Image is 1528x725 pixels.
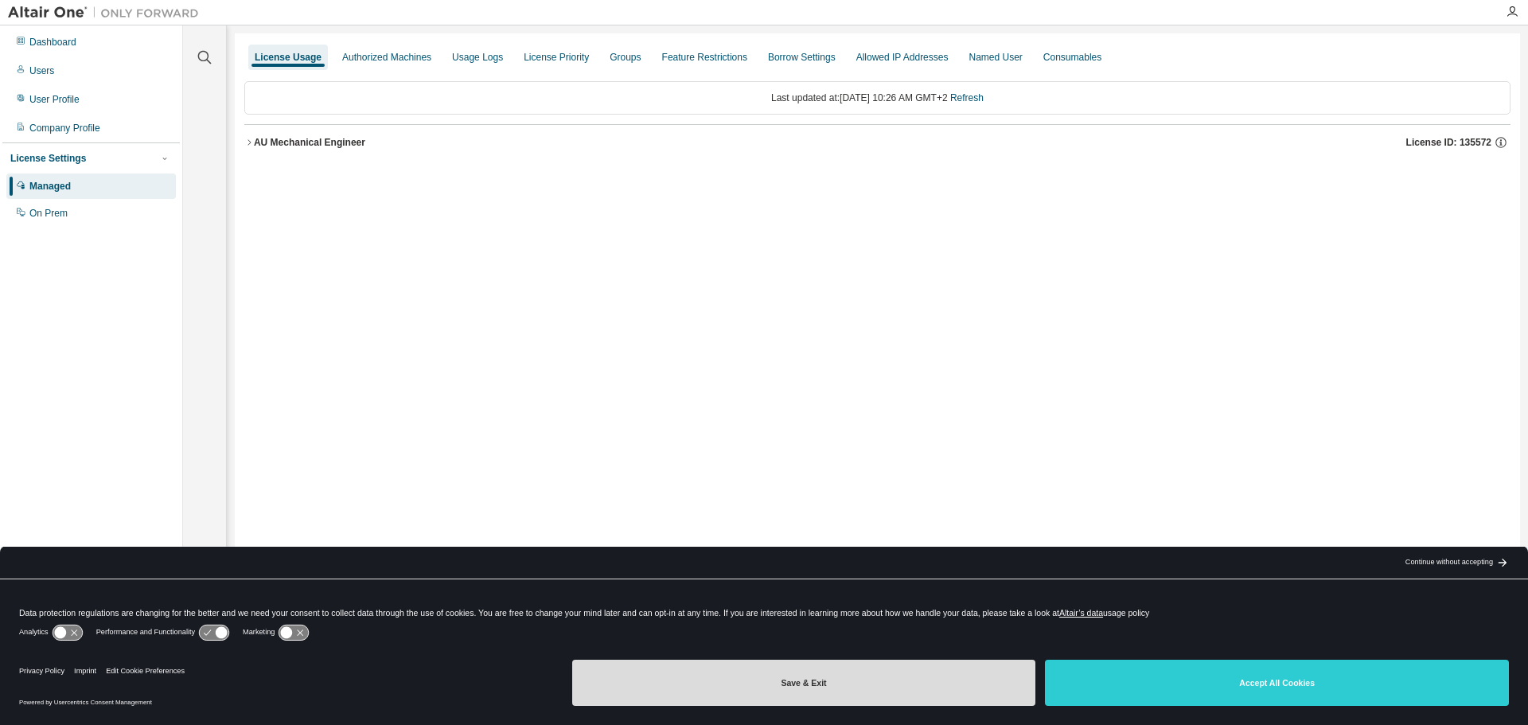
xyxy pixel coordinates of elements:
[1043,51,1101,64] div: Consumables
[244,125,1510,160] button: AU Mechanical EngineerLicense ID: 135572
[8,5,207,21] img: Altair One
[244,81,1510,115] div: Last updated at: [DATE] 10:26 AM GMT+2
[254,136,365,149] div: AU Mechanical Engineer
[610,51,641,64] div: Groups
[452,51,503,64] div: Usage Logs
[969,51,1022,64] div: Named User
[29,36,76,49] div: Dashboard
[10,152,86,165] div: License Settings
[29,207,68,220] div: On Prem
[1406,136,1491,149] span: License ID: 135572
[29,180,71,193] div: Managed
[255,51,322,64] div: License Usage
[662,51,747,64] div: Feature Restrictions
[768,51,836,64] div: Borrow Settings
[524,51,589,64] div: License Priority
[950,92,984,103] a: Refresh
[29,93,80,106] div: User Profile
[29,122,100,134] div: Company Profile
[29,64,54,77] div: Users
[856,51,949,64] div: Allowed IP Addresses
[342,51,431,64] div: Authorized Machines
